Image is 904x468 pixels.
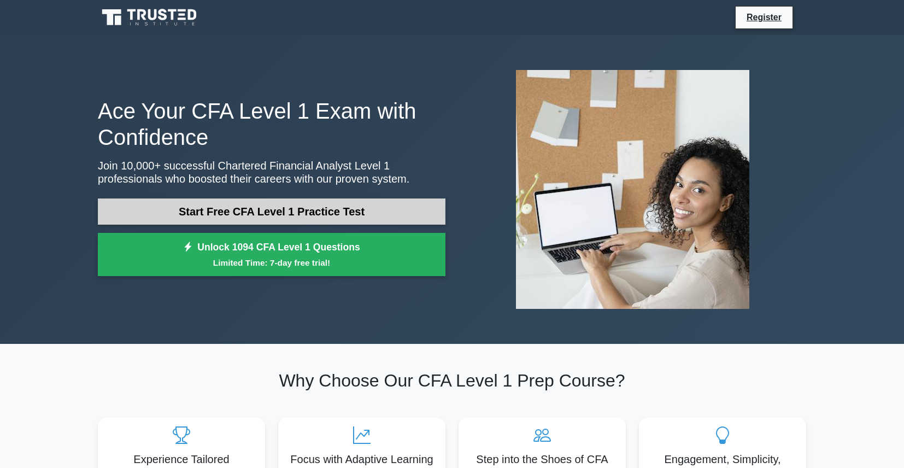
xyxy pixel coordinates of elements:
[98,233,445,277] a: Unlock 1094 CFA Level 1 QuestionsLimited Time: 7-day free trial!
[287,453,437,466] h5: Focus with Adaptive Learning
[740,10,788,24] a: Register
[98,370,806,391] h2: Why Choose Our CFA Level 1 Prep Course?
[98,98,445,150] h1: Ace Your CFA Level 1 Exam with Confidence
[98,198,445,225] a: Start Free CFA Level 1 Practice Test
[98,159,445,185] p: Join 10,000+ successful Chartered Financial Analyst Level 1 professionals who boosted their caree...
[111,256,432,269] small: Limited Time: 7-day free trial!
